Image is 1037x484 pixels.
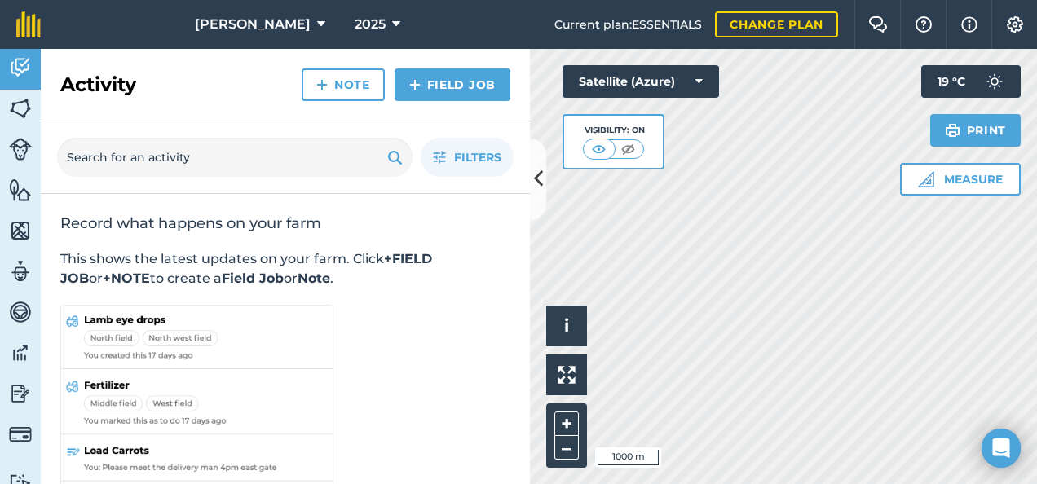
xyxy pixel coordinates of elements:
div: Open Intercom Messenger [982,429,1021,468]
img: svg+xml;base64,PD94bWwgdmVyc2lvbj0iMS4wIiBlbmNvZGluZz0idXRmLTgiPz4KPCEtLSBHZW5lcmF0b3I6IEFkb2JlIE... [978,65,1011,98]
span: 19 ° C [938,65,965,98]
button: i [546,306,587,346]
img: svg+xml;base64,PHN2ZyB4bWxucz0iaHR0cDovL3d3dy53My5vcmcvMjAwMC9zdmciIHdpZHRoPSI1MCIgaGVpZ2h0PSI0MC... [589,141,609,157]
img: svg+xml;base64,PD94bWwgdmVyc2lvbj0iMS4wIiBlbmNvZGluZz0idXRmLTgiPz4KPCEtLSBHZW5lcmF0b3I6IEFkb2JlIE... [9,381,32,406]
img: Two speech bubbles overlapping with the left bubble in the forefront [868,16,888,33]
span: Filters [454,148,501,166]
h2: Activity [60,72,136,98]
strong: +NOTE [103,271,150,286]
button: Satellite (Azure) [563,65,719,98]
img: svg+xml;base64,PD94bWwgdmVyc2lvbj0iMS4wIiBlbmNvZGluZz0idXRmLTgiPz4KPCEtLSBHZW5lcmF0b3I6IEFkb2JlIE... [9,300,32,324]
img: svg+xml;base64,PHN2ZyB4bWxucz0iaHR0cDovL3d3dy53My5vcmcvMjAwMC9zdmciIHdpZHRoPSIxNCIgaGVpZ2h0PSIyNC... [316,75,328,95]
strong: Note [298,271,330,286]
button: + [554,411,579,436]
button: – [554,436,579,460]
img: svg+xml;base64,PHN2ZyB4bWxucz0iaHR0cDovL3d3dy53My5vcmcvMjAwMC9zdmciIHdpZHRoPSI1NiIgaGVpZ2h0PSI2MC... [9,218,32,243]
img: A cog icon [1005,16,1025,33]
img: svg+xml;base64,PHN2ZyB4bWxucz0iaHR0cDovL3d3dy53My5vcmcvMjAwMC9zdmciIHdpZHRoPSI1MCIgaGVpZ2h0PSI0MC... [618,141,638,157]
img: svg+xml;base64,PHN2ZyB4bWxucz0iaHR0cDovL3d3dy53My5vcmcvMjAwMC9zdmciIHdpZHRoPSI1NiIgaGVpZ2h0PSI2MC... [9,96,32,121]
img: svg+xml;base64,PHN2ZyB4bWxucz0iaHR0cDovL3d3dy53My5vcmcvMjAwMC9zdmciIHdpZHRoPSI1NiIgaGVpZ2h0PSI2MC... [9,178,32,202]
button: Measure [900,163,1021,196]
img: Four arrows, one pointing top left, one top right, one bottom right and the last bottom left [558,366,576,384]
button: 19 °C [921,65,1021,98]
img: A question mark icon [914,16,933,33]
a: Change plan [715,11,838,37]
img: svg+xml;base64,PHN2ZyB4bWxucz0iaHR0cDovL3d3dy53My5vcmcvMjAwMC9zdmciIHdpZHRoPSIxNyIgaGVpZ2h0PSIxNy... [961,15,977,34]
span: Current plan : ESSENTIALS [554,15,702,33]
input: Search for an activity [57,138,413,177]
span: 2025 [355,15,386,34]
h2: Record what happens on your farm [60,213,510,233]
button: Print [930,114,1022,147]
img: svg+xml;base64,PD94bWwgdmVyc2lvbj0iMS4wIiBlbmNvZGluZz0idXRmLTgiPz4KPCEtLSBHZW5lcmF0b3I6IEFkb2JlIE... [9,55,32,80]
strong: Field Job [222,271,284,286]
span: i [564,315,569,336]
img: svg+xml;base64,PD94bWwgdmVyc2lvbj0iMS4wIiBlbmNvZGluZz0idXRmLTgiPz4KPCEtLSBHZW5lcmF0b3I6IEFkb2JlIE... [9,138,32,161]
a: Field Job [395,68,510,101]
span: [PERSON_NAME] [195,15,311,34]
p: This shows the latest updates on your farm. Click or to create a or . [60,249,510,288]
img: svg+xml;base64,PD94bWwgdmVyc2lvbj0iMS4wIiBlbmNvZGluZz0idXRmLTgiPz4KPCEtLSBHZW5lcmF0b3I6IEFkb2JlIE... [9,259,32,284]
div: Visibility: On [583,124,645,137]
button: Filters [421,138,514,177]
img: svg+xml;base64,PD94bWwgdmVyc2lvbj0iMS4wIiBlbmNvZGluZz0idXRmLTgiPz4KPCEtLSBHZW5lcmF0b3I6IEFkb2JlIE... [9,423,32,446]
img: svg+xml;base64,PD94bWwgdmVyc2lvbj0iMS4wIiBlbmNvZGluZz0idXRmLTgiPz4KPCEtLSBHZW5lcmF0b3I6IEFkb2JlIE... [9,341,32,365]
img: svg+xml;base64,PHN2ZyB4bWxucz0iaHR0cDovL3d3dy53My5vcmcvMjAwMC9zdmciIHdpZHRoPSIxOSIgaGVpZ2h0PSIyNC... [945,121,960,140]
a: Note [302,68,385,101]
img: svg+xml;base64,PHN2ZyB4bWxucz0iaHR0cDovL3d3dy53My5vcmcvMjAwMC9zdmciIHdpZHRoPSIxOSIgaGVpZ2h0PSIyNC... [387,147,403,167]
img: Ruler icon [918,171,934,187]
img: fieldmargin Logo [16,11,41,37]
img: svg+xml;base64,PHN2ZyB4bWxucz0iaHR0cDovL3d3dy53My5vcmcvMjAwMC9zdmciIHdpZHRoPSIxNCIgaGVpZ2h0PSIyNC... [409,75,421,95]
